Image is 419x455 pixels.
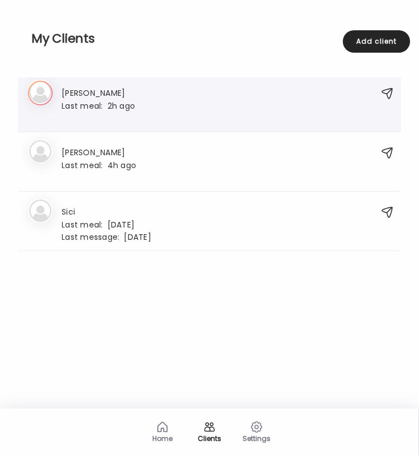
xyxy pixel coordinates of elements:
div: Settings [236,435,277,442]
div: Clients [189,435,230,442]
div: 2h ago [62,100,135,110]
div: Home [142,435,183,442]
h3: [PERSON_NAME] [62,146,136,157]
div: [DATE] [62,231,151,242]
h2: My Clients [31,30,410,47]
span: Last meal: [62,100,108,112]
div: [DATE] [62,219,151,229]
div: Add client [343,30,410,53]
h3: Sici [62,205,151,217]
h3: [PERSON_NAME] [62,86,135,98]
span: Last meal: [62,160,108,171]
span: Last meal: [62,219,108,231]
div: 4h ago [62,160,136,170]
span: Last message: [62,231,124,243]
